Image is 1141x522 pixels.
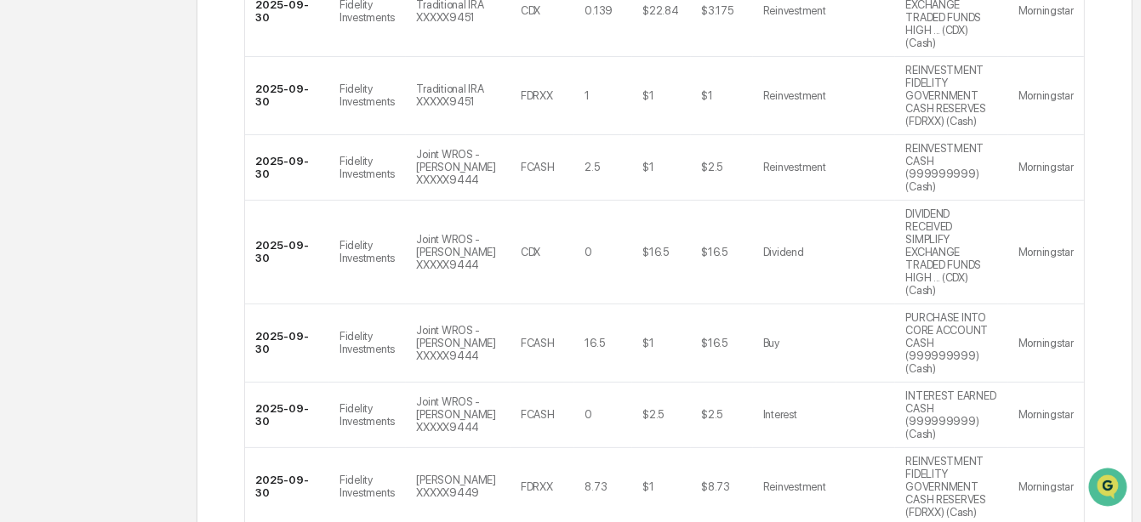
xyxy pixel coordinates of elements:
[905,142,997,193] div: REINVESTMENT CASH (999999999) (Cash)
[585,246,592,258] div: 0
[245,304,329,383] td: 2025-09-30
[585,408,592,421] div: 0
[701,408,722,421] div: $2.5
[123,215,137,229] div: 🗄️
[245,383,329,448] td: 2025-09-30
[289,134,310,155] button: Start new chat
[339,239,396,264] div: Fidelity Investments
[245,57,329,135] td: 2025-09-30
[905,455,997,519] div: REINVESTMENT FIDELITY GOVERNMENT CASH RESERVES (FDRXX) (Cash)
[642,337,653,349] div: $1
[763,4,826,17] div: Reinvestment
[701,480,730,493] div: $8.73
[701,4,733,17] div: $3.175
[406,135,510,201] td: Joint WROS - [PERSON_NAME] XXXXX9444
[642,161,653,173] div: $1
[642,4,678,17] div: $22.84
[521,161,555,173] div: FCASH
[120,287,206,300] a: Powered byPylon
[763,408,797,421] div: Interest
[406,57,510,135] td: Traditional IRA XXXXX9451
[905,207,997,297] div: DIVIDEND RECEIVED SIMPLIFY EXCHANGE TRADED FUNDS HIGH ... (CDX) (Cash)
[905,389,997,440] div: INTEREST EARNED CASH (999999999) (Cash)
[140,213,211,230] span: Attestations
[406,201,510,304] td: Joint WROS - [PERSON_NAME] XXXXX9444
[763,161,826,173] div: Reinvestment
[642,480,653,493] div: $1
[585,480,607,493] div: 8.73
[521,4,540,17] div: CDX
[17,35,310,62] p: How can we help?
[642,246,669,258] div: $16.5
[1087,466,1132,512] iframe: Open customer support
[17,215,31,229] div: 🖐️
[10,207,117,237] a: 🖐️Preclearance
[1008,383,1084,448] td: Morningstar
[339,402,396,428] div: Fidelity Investments
[763,246,804,258] div: Dividend
[1008,304,1084,383] td: Morningstar
[585,161,599,173] div: 2.5
[763,89,826,102] div: Reinvestment
[521,480,553,493] div: FDRXX
[642,408,664,421] div: $2.5
[339,330,396,355] div: Fidelity Investments
[521,408,555,421] div: FCASH
[763,480,826,493] div: Reinvestment
[1008,135,1084,201] td: Morningstar
[1008,57,1084,135] td: Morningstar
[245,201,329,304] td: 2025-09-30
[245,135,329,201] td: 2025-09-30
[58,129,279,146] div: Start new chat
[763,337,779,349] div: Buy
[701,337,727,349] div: $16.5
[406,304,510,383] td: Joint WROS - [PERSON_NAME] XXXXX9444
[339,82,396,108] div: Fidelity Investments
[339,474,396,499] div: Fidelity Investments
[34,246,107,263] span: Data Lookup
[701,246,727,258] div: $16.5
[17,129,48,160] img: 1746055101610-c473b297-6a78-478c-a979-82029cc54cd1
[585,4,613,17] div: 0.139
[701,89,712,102] div: $1
[642,89,653,102] div: $1
[17,247,31,261] div: 🔎
[701,161,722,173] div: $2.5
[10,239,114,270] a: 🔎Data Lookup
[339,155,396,180] div: Fidelity Investments
[58,146,215,160] div: We're available if you need us!
[521,337,555,349] div: FCASH
[521,89,553,102] div: FDRXX
[117,207,218,237] a: 🗄️Attestations
[521,246,540,258] div: CDX
[585,89,590,102] div: 1
[585,337,604,349] div: 16.5
[905,311,997,375] div: PURCHASE INTO CORE ACCOUNT CASH (999999999) (Cash)
[406,383,510,448] td: Joint WROS - [PERSON_NAME] XXXXX9444
[905,64,997,128] div: REINVESTMENT FIDELITY GOVERNMENT CASH RESERVES (FDRXX) (Cash)
[34,213,110,230] span: Preclearance
[1008,201,1084,304] td: Morningstar
[169,287,206,300] span: Pylon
